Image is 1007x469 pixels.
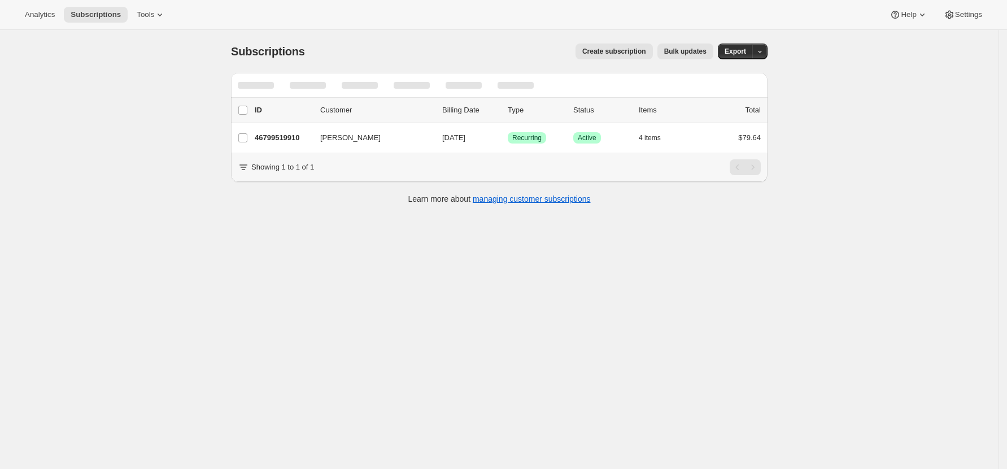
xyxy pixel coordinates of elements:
span: Active [578,133,596,142]
span: [PERSON_NAME] [320,132,381,144]
span: Subscriptions [71,10,121,19]
span: $79.64 [738,133,761,142]
p: Billing Date [442,105,499,116]
div: Items [639,105,695,116]
a: managing customer subscriptions [473,194,591,203]
div: IDCustomerBilling DateTypeStatusItemsTotal [255,105,761,116]
span: Tools [137,10,154,19]
button: Analytics [18,7,62,23]
button: Export [718,44,753,59]
button: Subscriptions [64,7,128,23]
p: Customer [320,105,433,116]
button: Bulk updates [657,44,713,59]
p: ID [255,105,311,116]
span: [DATE] [442,133,465,142]
button: Help [883,7,934,23]
nav: Pagination [730,159,761,175]
span: Create subscription [582,47,646,56]
span: 4 items [639,133,661,142]
p: Showing 1 to 1 of 1 [251,162,314,173]
div: 46799519910[PERSON_NAME][DATE]SuccessRecurringSuccessActive4 items$79.64 [255,130,761,146]
span: Settings [955,10,982,19]
p: 46799519910 [255,132,311,144]
span: Subscriptions [231,45,305,58]
button: Create subscription [576,44,653,59]
p: Total [746,105,761,116]
button: Settings [937,7,989,23]
span: Recurring [512,133,542,142]
div: Type [508,105,564,116]
span: Analytics [25,10,55,19]
p: Status [573,105,630,116]
span: Export [725,47,746,56]
button: [PERSON_NAME] [313,129,426,147]
span: Bulk updates [664,47,707,56]
button: Tools [130,7,172,23]
button: 4 items [639,130,673,146]
p: Learn more about [408,193,591,205]
span: Help [901,10,916,19]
